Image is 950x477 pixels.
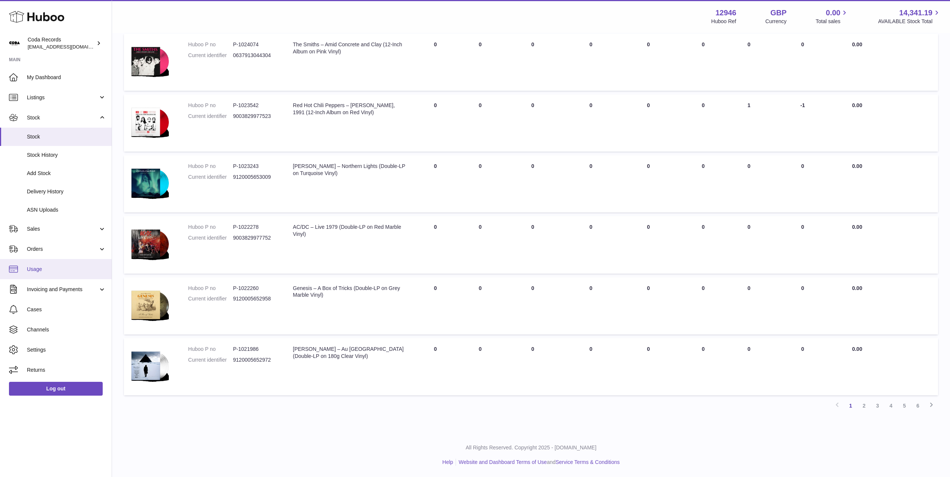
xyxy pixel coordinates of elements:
strong: GBP [770,8,786,18]
a: 4 [884,399,898,412]
td: 0 [678,216,729,273]
div: Huboo Ref [711,18,736,25]
img: product image [131,224,169,264]
td: 0 [458,34,503,91]
span: 0.00 [852,41,862,47]
dt: Huboo P no [188,285,233,292]
div: Coda Records [28,36,95,50]
dd: P-1021986 [233,346,278,353]
div: Red Hot Chili Peppers – [PERSON_NAME], 1991 (12-Inch Album on Red Vinyl) [293,102,406,116]
dd: 9120005653009 [233,174,278,181]
dt: Huboo P no [188,41,233,48]
td: 0 [458,216,503,273]
a: 2 [857,399,871,412]
td: 0 [563,216,619,273]
div: Genesis – A Box of Tricks (Double-LP on Grey Marble Vinyl) [293,285,406,299]
span: Listings [27,94,98,101]
td: 0 [563,34,619,91]
dt: Huboo P no [188,163,233,170]
td: 0 [729,34,769,91]
span: 0 [647,285,650,291]
span: Returns [27,367,106,374]
span: 0.00 [852,102,862,108]
li: and [456,459,620,466]
td: 0 [769,338,836,395]
a: Website and Dashboard Terms of Use [459,459,547,465]
dd: 9120005652958 [233,295,278,302]
dt: Current identifier [188,174,233,181]
dt: Current identifier [188,295,233,302]
td: -1 [769,94,836,152]
td: 0 [563,155,619,212]
dd: 0637913044304 [233,52,278,59]
a: 14,341.19 AVAILABLE Stock Total [878,8,941,25]
span: Total sales [816,18,849,25]
span: Stock [27,133,106,140]
dd: P-1023243 [233,163,278,170]
span: Usage [27,266,106,273]
td: 0 [413,155,458,212]
a: 3 [871,399,884,412]
a: Log out [9,382,103,395]
dd: 9003829977523 [233,113,278,120]
span: Settings [27,346,106,353]
span: ASN Uploads [27,206,106,213]
span: 14,341.19 [899,8,932,18]
td: 0 [563,338,619,395]
dt: Huboo P no [188,346,233,353]
td: 0 [458,277,503,334]
dd: P-1023542 [233,102,278,109]
td: 0 [413,216,458,273]
span: Orders [27,246,98,253]
span: Channels [27,326,106,333]
td: 0 [563,94,619,152]
td: 0 [503,338,563,395]
span: 0 [647,102,650,108]
dd: 9120005652972 [233,356,278,364]
div: [PERSON_NAME] – Au [GEOGRAPHIC_DATA] (Double-LP on 180g Clear Vinyl) [293,346,406,360]
td: 0 [503,155,563,212]
strong: 12946 [715,8,736,18]
td: 1 [729,94,769,152]
td: 0 [678,155,729,212]
dd: P-1022260 [233,285,278,292]
span: Invoicing and Payments [27,286,98,293]
td: 0 [413,338,458,395]
span: Sales [27,225,98,233]
span: [EMAIL_ADDRESS][DOMAIN_NAME] [28,44,110,50]
img: product image [131,102,169,142]
img: product image [131,346,169,386]
span: Stock [27,114,98,121]
a: 5 [898,399,911,412]
td: 0 [413,94,458,152]
span: 0 [647,224,650,230]
td: 0 [678,94,729,152]
a: Service Terms & Conditions [556,459,620,465]
dt: Current identifier [188,113,233,120]
span: 0.00 [852,346,862,352]
dd: P-1024074 [233,41,278,48]
td: 0 [503,94,563,152]
td: 0 [769,277,836,334]
td: 0 [729,338,769,395]
p: All Rights Reserved. Copyright 2025 - [DOMAIN_NAME] [118,444,944,451]
dt: Current identifier [188,234,233,241]
td: 0 [729,155,769,212]
dd: P-1022278 [233,224,278,231]
td: 0 [458,155,503,212]
div: [PERSON_NAME] – Northern Lights (Double-LP on Turquoise Vinyl) [293,163,406,177]
img: haz@pcatmedia.com [9,38,20,49]
span: My Dashboard [27,74,106,81]
td: 0 [678,34,729,91]
dt: Current identifier [188,52,233,59]
td: 0 [458,94,503,152]
dt: Current identifier [188,356,233,364]
td: 0 [503,277,563,334]
td: 0 [458,338,503,395]
span: Delivery History [27,188,106,195]
td: 0 [503,216,563,273]
dt: Huboo P no [188,224,233,231]
span: Add Stock [27,170,106,177]
span: 0 [647,163,650,169]
td: 0 [503,34,563,91]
